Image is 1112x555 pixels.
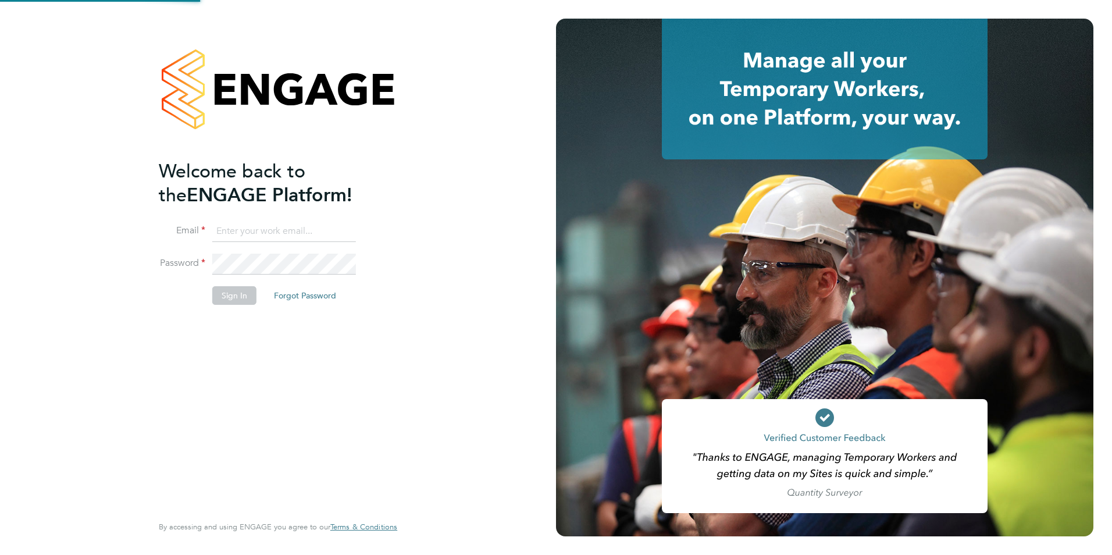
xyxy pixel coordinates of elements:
h2: ENGAGE Platform! [159,159,386,207]
a: Terms & Conditions [330,522,397,532]
span: Welcome back to the [159,160,305,207]
input: Enter your work email... [212,221,356,242]
label: Email [159,225,205,237]
span: By accessing and using ENGAGE you agree to our [159,522,397,532]
button: Forgot Password [265,286,345,305]
button: Sign In [212,286,256,305]
label: Password [159,257,205,269]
